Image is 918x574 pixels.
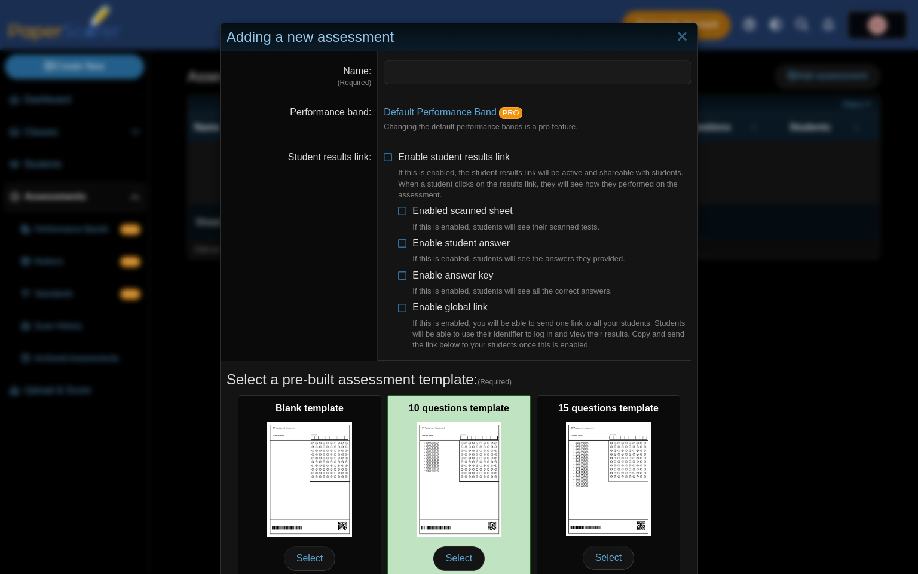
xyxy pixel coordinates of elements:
[398,152,691,200] span: Enable student results link
[384,107,497,117] a: Default Performance Band
[433,546,485,570] span: Select
[284,546,335,570] span: Select
[290,107,371,117] label: Performance band
[412,286,612,297] div: If this is enabled, students will see all the correct answers.
[478,377,512,387] span: (Required)
[384,122,577,131] small: Changing the default performance bands is a pro feature.
[398,167,691,200] div: If this is enabled, the student results link will be active and shareable with students. When a s...
[499,107,522,119] a: PRO
[412,318,691,351] div: If this is enabled, you will be able to send one link to all your students. Students will be able...
[412,206,599,233] span: Enabled scanned sheet
[227,78,371,88] dfn: (Required)
[227,370,691,390] h5: Select a pre-built assessment template:
[673,27,691,47] a: Close
[267,422,352,537] img: scan_sheet_blank.png
[288,152,372,162] label: Student results link
[412,238,625,265] span: Enable student answer
[412,302,691,350] span: Enable global link
[409,403,509,413] b: 10 questions template
[566,422,651,536] img: scan_sheet_15_questions.png
[558,403,659,413] b: 15 questions template
[343,66,371,76] label: Name
[221,23,697,51] div: Adding a new assessment
[412,254,625,264] div: If this is enabled, students will see the answers they provided.
[417,422,501,537] img: scan_sheet_10_questions.png
[583,546,634,570] span: Select
[412,270,612,297] span: Enable answer key
[276,403,344,413] b: Blank template
[412,222,599,233] div: If this is enabled, students will see their scanned tests.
